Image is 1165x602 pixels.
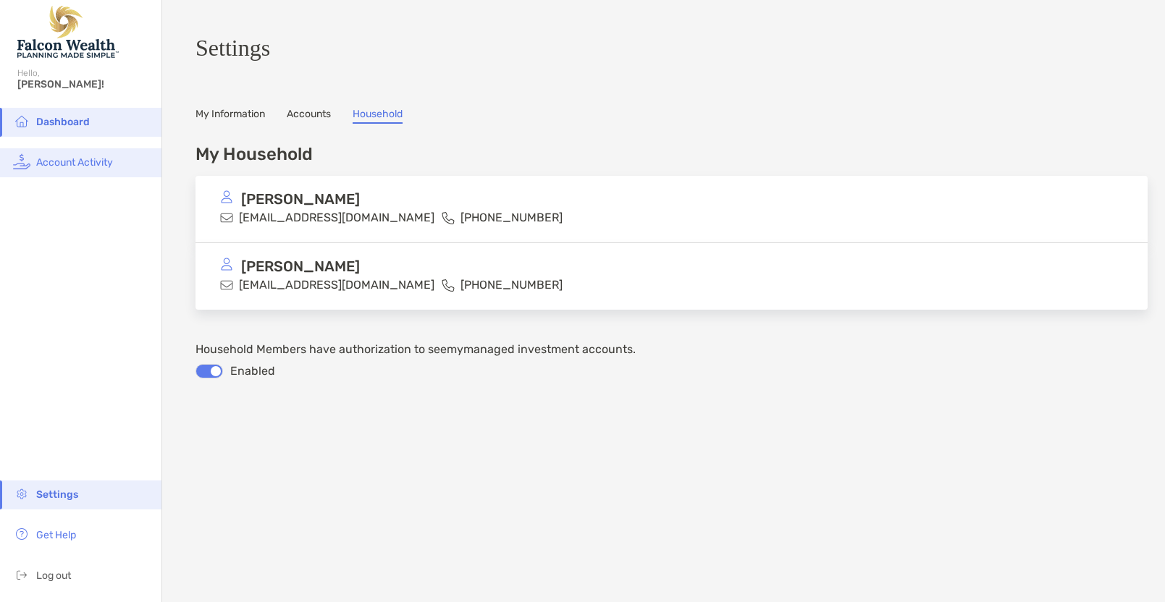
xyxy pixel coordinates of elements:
img: avatar icon [220,258,233,271]
img: phone icon [442,211,455,224]
p: [PHONE_NUMBER] [460,276,563,294]
a: Household [353,108,403,124]
span: Get Help [36,529,76,541]
img: email icon [220,279,233,292]
img: settings icon [13,485,30,502]
img: phone icon [442,279,455,292]
span: [PERSON_NAME]! [17,78,153,90]
p: [PHONE_NUMBER] [460,208,563,226]
p: [EMAIL_ADDRESS][DOMAIN_NAME] [239,208,434,226]
span: Dashboard [36,116,90,128]
span: Log out [36,569,71,582]
img: household icon [13,112,30,130]
a: Accounts [287,108,331,124]
span: Settings [36,488,78,501]
img: get-help icon [13,525,30,543]
img: activity icon [13,153,30,170]
p: [PERSON_NAME] [241,190,360,208]
p: [PERSON_NAME] [241,258,360,276]
p: Household Members have authorization to see my managed investment accounts. [195,340,1148,358]
h3: Settings [195,35,1148,62]
p: [EMAIL_ADDRESS][DOMAIN_NAME] [239,276,434,294]
span: Enabled [223,364,275,378]
a: My Information [195,108,265,124]
h4: My Household [195,144,313,164]
img: email icon [220,211,233,224]
span: Account Activity [36,156,113,169]
img: Falcon Wealth Planning Logo [17,6,119,58]
img: logout icon [13,566,30,583]
img: avatar icon [220,190,233,203]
